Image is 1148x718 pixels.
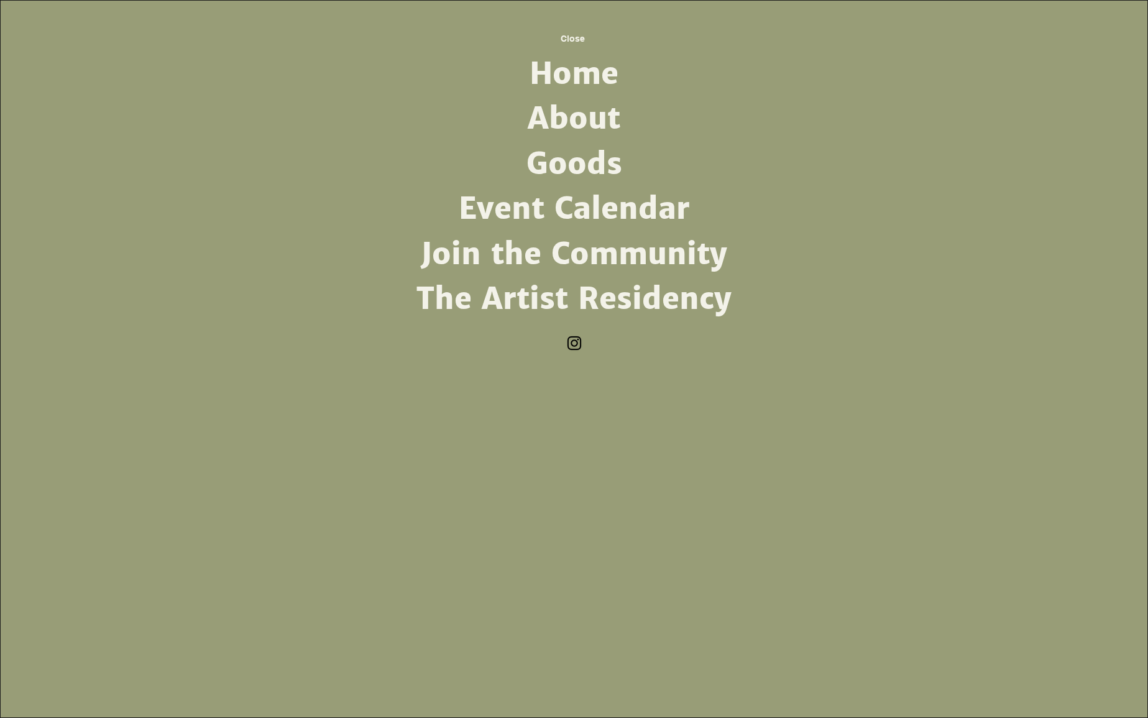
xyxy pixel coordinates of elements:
[412,142,737,186] a: Goods
[565,334,584,352] ul: Social Bar
[412,52,737,96] a: Home
[412,96,737,141] a: About
[412,52,737,321] nav: Site
[412,277,737,321] a: The Artist Residency
[561,34,585,44] span: Close
[565,334,584,352] img: Instagram
[412,232,737,277] a: Join the Community
[540,25,607,52] button: Close
[412,186,737,231] a: Event Calendar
